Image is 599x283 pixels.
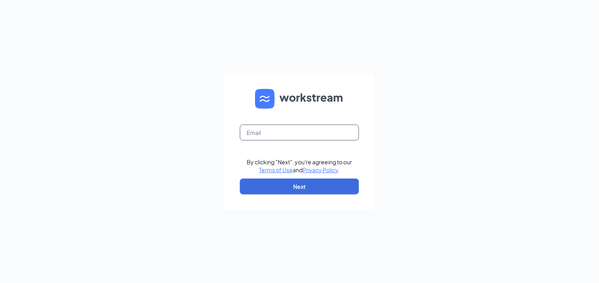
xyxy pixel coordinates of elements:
[259,166,293,173] a: Terms of Use
[255,89,344,109] img: WS logo and Workstream text
[247,158,352,174] div: By clicking "Next", you're agreeing to our and .
[303,166,338,173] a: Privacy Policy
[240,179,359,194] button: Next
[240,125,359,141] input: Email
